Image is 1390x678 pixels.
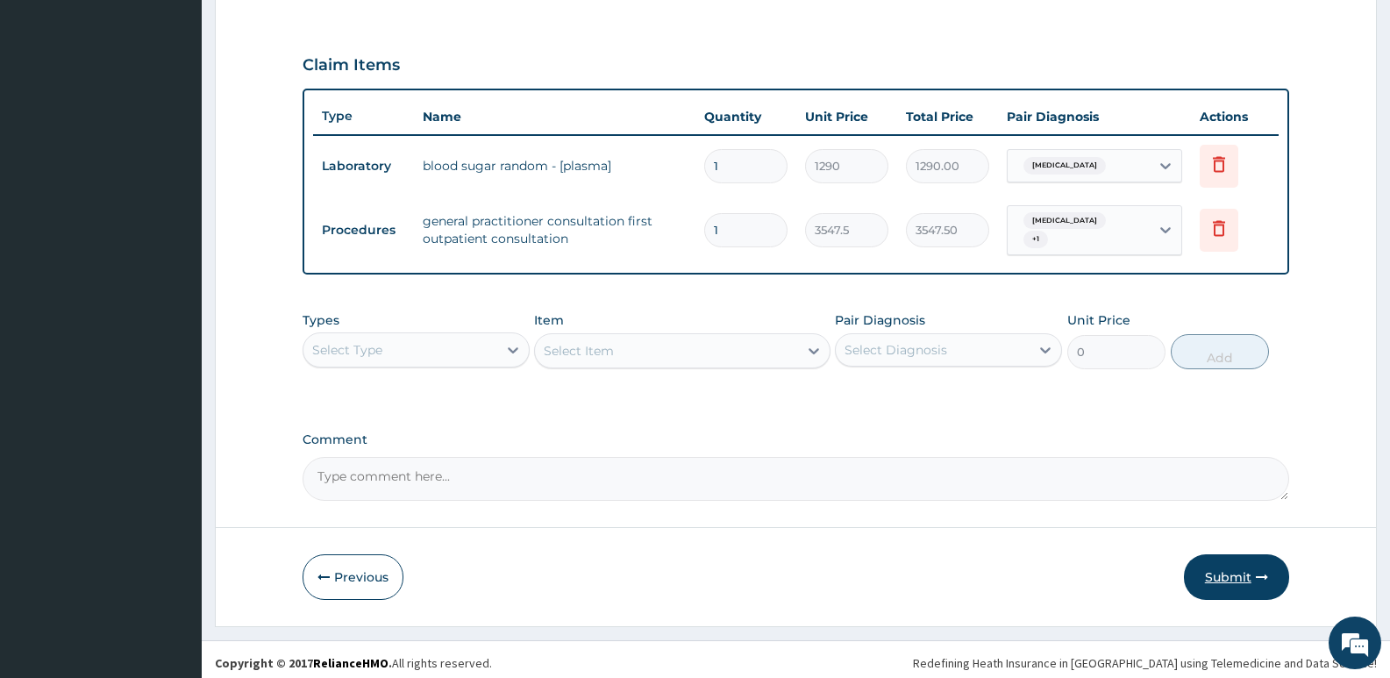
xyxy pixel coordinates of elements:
button: Submit [1184,554,1289,600]
span: [MEDICAL_DATA] [1023,212,1106,230]
div: Chat with us now [91,98,295,121]
label: Types [303,313,339,328]
th: Type [313,100,414,132]
td: Laboratory [313,150,414,182]
label: Item [534,311,564,329]
th: Name [414,99,695,134]
div: Minimize live chat window [288,9,330,51]
label: Pair Diagnosis [835,311,925,329]
th: Pair Diagnosis [998,99,1191,134]
span: [MEDICAL_DATA] [1023,157,1106,175]
textarea: Type your message and hit 'Enter' [9,479,334,540]
img: d_794563401_company_1708531726252_794563401 [32,88,71,132]
div: Select Diagnosis [845,341,947,359]
label: Unit Price [1067,311,1130,329]
h3: Claim Items [303,56,400,75]
th: Quantity [695,99,796,134]
button: Previous [303,554,403,600]
td: blood sugar random - [plasma] [414,148,695,183]
strong: Copyright © 2017 . [215,655,392,671]
td: general practitioner consultation first outpatient consultation [414,203,695,256]
a: RelianceHMO [313,655,388,671]
span: We're online! [102,221,242,398]
th: Actions [1191,99,1279,134]
th: Total Price [897,99,998,134]
td: Procedures [313,214,414,246]
label: Comment [303,432,1289,447]
span: + 1 [1023,231,1048,248]
div: Select Type [312,341,382,359]
button: Add [1171,334,1269,369]
th: Unit Price [796,99,897,134]
div: Redefining Heath Insurance in [GEOGRAPHIC_DATA] using Telemedicine and Data Science! [913,654,1377,672]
